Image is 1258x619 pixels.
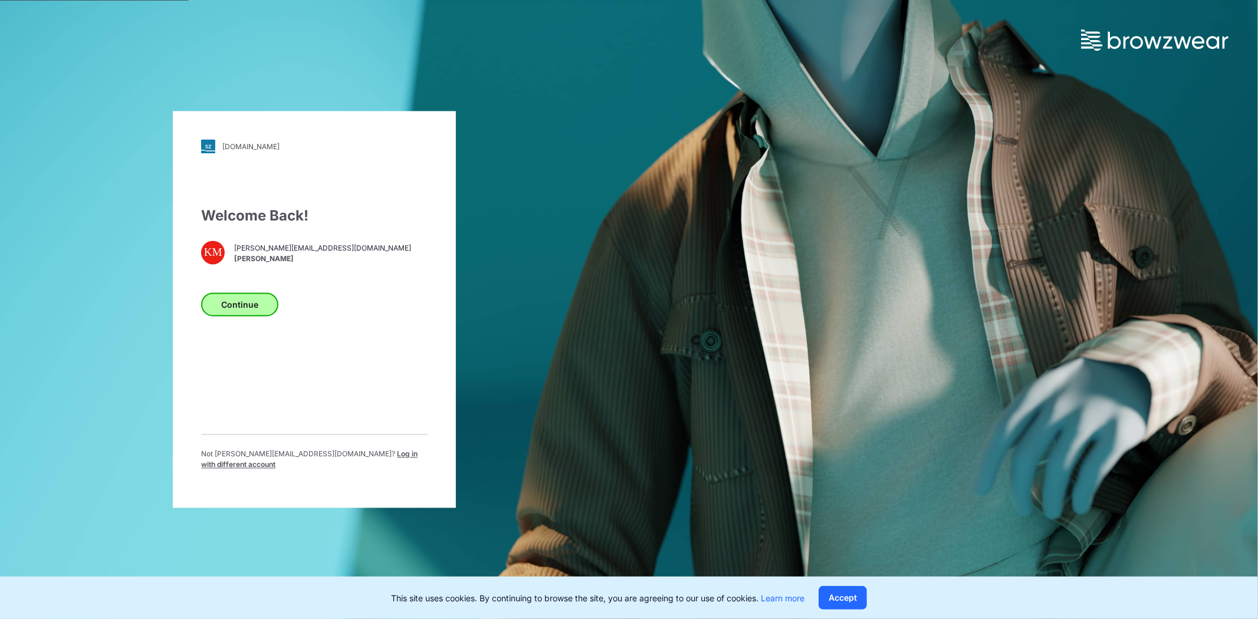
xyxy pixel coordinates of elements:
div: [DOMAIN_NAME] [222,142,280,151]
span: [PERSON_NAME] [234,253,411,264]
span: [PERSON_NAME][EMAIL_ADDRESS][DOMAIN_NAME] [234,243,411,253]
div: KM [201,241,225,265]
img: svg+xml;base64,PHN2ZyB3aWR0aD0iMjgiIGhlaWdodD0iMjgiIHZpZXdCb3g9IjAgMCAyOCAyOCIgZmlsbD0ibm9uZSIgeG... [201,140,215,154]
div: Welcome Back! [201,206,428,227]
a: [DOMAIN_NAME] [201,140,428,154]
button: Continue [201,293,278,317]
p: This site uses cookies. By continuing to browse the site, you are agreeing to our use of cookies. [391,592,804,604]
button: Accept [819,586,867,610]
p: Not [PERSON_NAME][EMAIL_ADDRESS][DOMAIN_NAME] ? [201,449,428,470]
a: Learn more [761,593,804,603]
img: browzwear-logo.73288ffb.svg [1081,29,1229,51]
